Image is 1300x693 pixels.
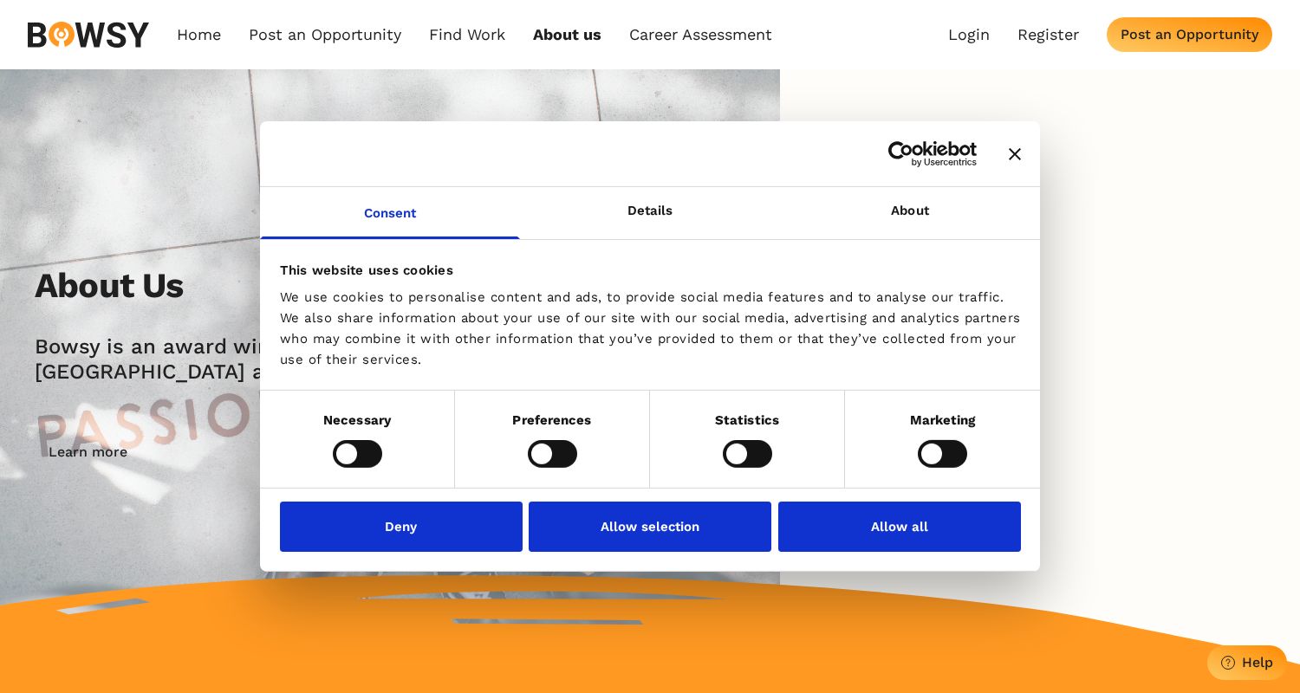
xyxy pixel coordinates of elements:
a: Login [948,25,990,44]
a: Career Assessment [629,25,772,44]
strong: Statistics [715,412,779,428]
div: We use cookies to personalise content and ads, to provide social media features and to analyse ou... [280,287,1021,370]
button: Close banner [1009,147,1021,159]
a: Register [1017,25,1079,44]
strong: Preferences [512,412,591,428]
button: Help [1207,645,1287,680]
div: Help [1242,654,1273,670]
div: This website uses cookies [280,259,1021,280]
h2: Bowsy is an award winning Irish tech start-up that is expanding into the [GEOGRAPHIC_DATA] and th... [35,334,853,385]
button: Post an Opportunity [1107,17,1272,52]
h2: About Us [35,265,184,307]
button: Allow all [778,502,1021,552]
div: Post an Opportunity [1121,26,1258,42]
a: Consent [260,187,520,239]
a: About [780,187,1040,239]
img: svg%3e [28,22,149,48]
div: Learn more [49,444,127,460]
a: Home [177,25,221,44]
button: Allow selection [529,502,771,552]
strong: Marketing [910,412,976,428]
button: Learn more [35,435,141,470]
button: Deny [280,502,523,552]
a: Usercentrics Cookiebot - opens in a new window [825,140,977,166]
a: Details [520,187,780,239]
strong: Necessary [323,412,391,428]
